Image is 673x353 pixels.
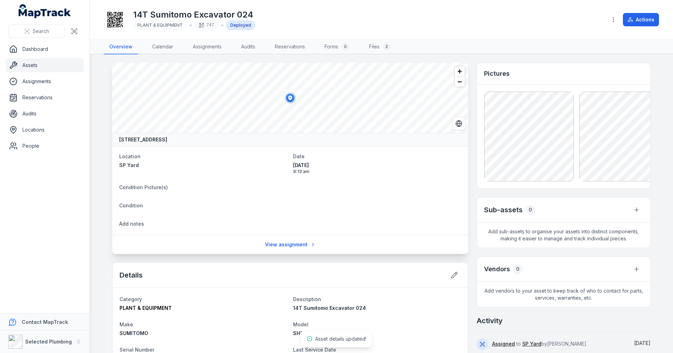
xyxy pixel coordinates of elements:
[634,340,651,346] span: [DATE]
[492,340,515,347] a: Assigned
[6,58,84,72] a: Assets
[6,107,84,121] a: Audits
[293,296,321,302] span: Description
[6,42,84,56] a: Dashboard
[477,316,503,326] h2: Activity
[484,205,523,215] h2: Sub-assets
[634,340,651,346] time: 8/21/2025, 9:13:48 AM
[522,340,541,347] a: SP Yard
[119,136,167,143] strong: [STREET_ADDRESS]
[6,74,84,88] a: Assignments
[293,321,308,327] span: Model
[8,25,65,38] button: Search
[525,205,535,215] div: 0
[484,264,510,274] h3: Vendors
[455,76,465,87] button: Zoom out
[120,270,143,280] h2: Details
[120,305,172,311] span: PLANT & EQUIPMENT
[477,222,650,248] span: Add sub-assets to organise your assets into distinct components, making it easier to manage and t...
[293,305,366,311] span: 14T Sumitomo Excavator 024
[260,238,320,251] a: View assignment
[319,40,355,54] a: Forms0
[293,330,309,336] span: SH145
[137,22,183,28] span: PLANT & EQUIPMENT
[455,66,465,76] button: Zoom in
[19,4,71,18] a: MapTrack
[119,184,168,190] span: Condition Picture(s)
[484,69,510,79] h3: Pictures
[120,330,148,336] span: SUMITOMO
[33,28,49,35] span: Search
[133,9,255,20] h1: 14T Sumitomo Excavator 024
[293,162,461,169] span: [DATE]
[119,221,144,227] span: Add notes
[119,162,139,168] span: SP Yard
[623,13,659,26] button: Actions
[293,153,305,159] span: Date
[293,347,336,353] span: Last Service Date
[341,42,349,51] div: 0
[120,347,154,353] span: Serial Number
[195,20,218,30] div: 747
[477,282,650,307] span: Add vendors to your asset to keep track of who to contact for parts, services, warranties, etc.
[226,20,255,30] div: Deployed
[382,42,391,51] div: 2
[452,117,465,130] button: Switch to Satellite View
[120,321,133,327] span: Make
[25,339,72,345] strong: Selected Plumbing
[120,296,142,302] span: Category
[119,162,287,169] a: SP Yard
[104,40,138,54] a: Overview
[236,40,261,54] a: Audits
[293,169,461,174] span: 9:13 am
[119,153,141,159] span: Location
[112,63,468,133] canvas: Map
[293,162,461,174] time: 8/21/2025, 9:13:48 AM
[6,139,84,153] a: People
[147,40,179,54] a: Calendar
[492,341,586,347] span: to by [PERSON_NAME]
[363,40,396,54] a: Files2
[187,40,227,54] a: Assignments
[22,319,68,325] strong: Contact MapTrack
[315,336,366,342] span: Asset details updated!
[6,91,84,105] a: Reservations
[269,40,311,54] a: Reservations
[513,264,523,274] div: 0
[6,123,84,137] a: Locations
[119,202,143,208] span: Condition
